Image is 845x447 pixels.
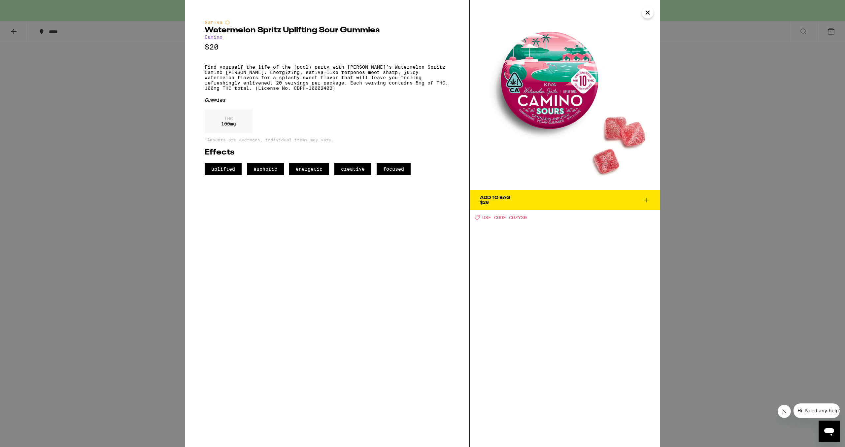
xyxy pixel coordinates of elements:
[205,26,450,34] h2: Watermelon Spritz Uplifting Sour Gummies
[205,149,450,156] h2: Effects
[221,116,236,121] p: THC
[334,163,371,175] span: creative
[480,200,489,205] span: $20
[205,20,450,25] div: Sativa
[247,163,284,175] span: euphoric
[205,163,242,175] span: uplifted
[4,5,48,10] span: Hi. Need any help?
[480,195,510,200] div: Add To Bag
[470,190,660,210] button: Add To Bag$20
[819,421,840,442] iframe: Button to launch messaging window
[205,109,253,133] div: 100 mg
[205,97,450,103] div: Gummies
[205,64,450,91] p: Find yourself the life of the (pool) party with [PERSON_NAME]’s Watermelon Spritz Camino [PERSON_...
[205,43,450,51] p: $20
[205,34,222,40] a: Camino
[225,20,230,25] img: sativaColor.svg
[642,7,654,18] button: Close
[778,405,791,418] iframe: Close message
[289,163,329,175] span: energetic
[794,403,840,418] iframe: Message from company
[205,138,450,142] p: *Amounts are averages, individual items may vary.
[482,215,527,220] span: USE CODE COZY30
[377,163,411,175] span: focused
